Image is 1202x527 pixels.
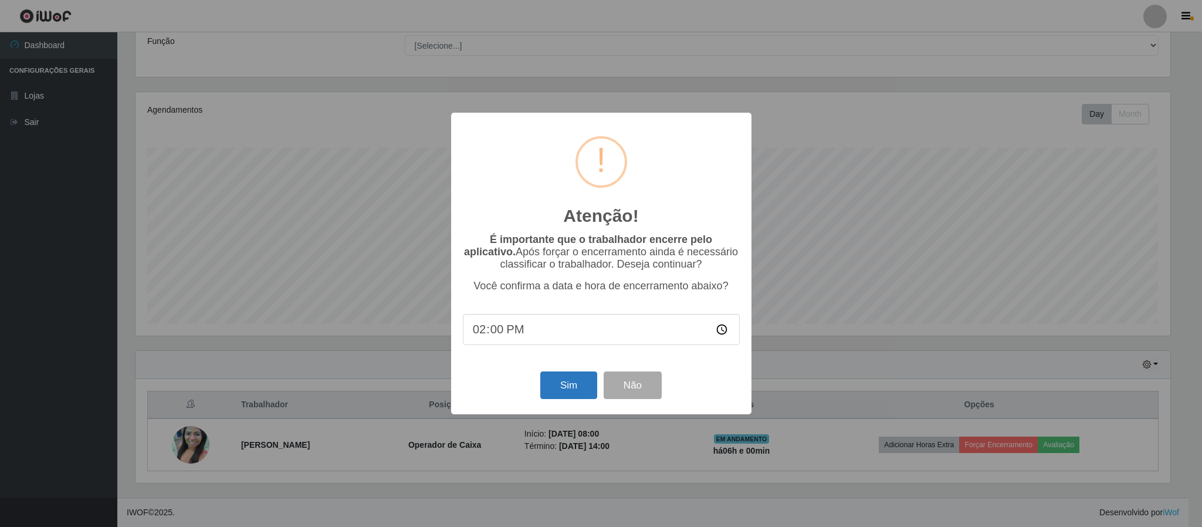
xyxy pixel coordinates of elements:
[604,371,662,399] button: Não
[463,234,740,271] p: Após forçar o encerramento ainda é necessário classificar o trabalhador. Deseja continuar?
[540,371,597,399] button: Sim
[463,280,740,292] p: Você confirma a data e hora de encerramento abaixo?
[464,234,712,258] b: É importante que o trabalhador encerre pelo aplicativo.
[563,205,638,227] h2: Atenção!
